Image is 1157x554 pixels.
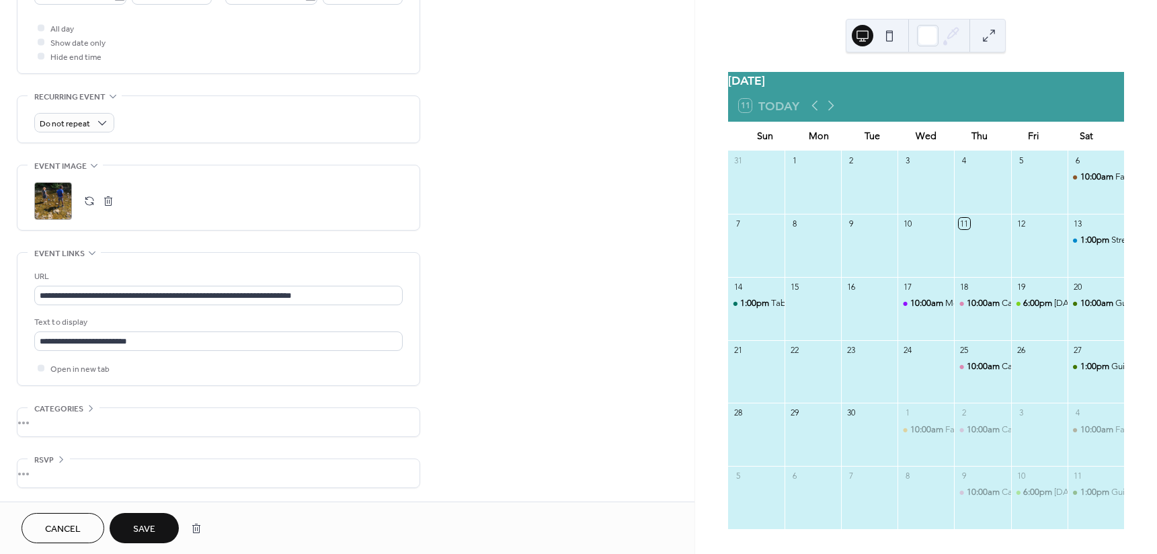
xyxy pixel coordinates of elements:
div: 9 [846,218,857,229]
div: 31 [732,155,744,166]
div: Caregiver & Child Class: Little Explorers [954,486,1010,498]
div: 8 [789,218,800,229]
div: Guided Hike: Meadow Migrations [1068,360,1124,372]
div: 30 [846,407,857,419]
div: Caregiver & Child Class: Little Explorers [1002,297,1153,309]
span: Open in new tab [50,362,110,377]
div: URL [34,270,400,284]
div: 22 [789,344,800,356]
div: Caregiver & Child Class: Little Explorers [954,424,1010,436]
div: Fall Campus Cleanup [945,424,1027,436]
div: Mon [792,122,846,150]
button: Save [110,513,179,543]
span: All day [50,22,74,36]
div: 24 [902,344,914,356]
div: 10 [1015,471,1027,482]
span: Categories [34,402,83,416]
span: 1:00pm [1080,486,1111,498]
span: 10:00am [910,424,945,436]
div: 4 [1072,407,1083,419]
div: Guided Hike: Autumn Hike with Nuts, Berries & Seed Pods [1068,297,1124,309]
span: Do not repeat [40,116,90,132]
div: Stream Explorers [1068,234,1124,246]
div: 8 [902,471,914,482]
span: Show date only [50,36,106,50]
div: 11 [959,218,970,229]
span: 10:00am [967,424,1002,436]
span: 6:00pm [1023,486,1054,498]
div: Friday Night Hike: Echos & Ancestors [1011,297,1068,309]
div: ••• [17,459,420,487]
div: Mother Nature Story Time: Leafy Friends [897,297,954,309]
div: 14 [732,281,744,292]
div: Friday Night Hike: Lantern Walk [1011,486,1068,498]
div: 17 [902,281,914,292]
span: 10:00am [967,360,1002,372]
div: 2 [846,155,857,166]
span: Cancel [45,522,81,537]
div: Fall Campus Cleanup [897,424,954,436]
div: 27 [1072,344,1083,356]
div: 6 [1072,155,1083,166]
div: 5 [732,471,744,482]
span: Save [133,522,155,537]
span: 10:00am [1080,424,1115,436]
div: Caregiver & Child Class: Little Explorers [1002,424,1153,436]
div: ; [34,182,72,220]
div: Sat [1060,122,1113,150]
div: 21 [732,344,744,356]
span: 10:00am [967,486,1002,498]
div: 5 [1015,155,1027,166]
div: Tabling @ 2nd Sunday [728,297,785,309]
span: Event links [34,247,85,261]
div: Tabling @ 2nd [DATE] [771,297,855,309]
div: Caregiver & Child Class: Little Explorers [1002,486,1153,498]
div: ••• [17,408,420,436]
div: Guided Hike: Raptors on the Wing [1068,486,1124,498]
div: 13 [1072,218,1083,229]
div: Wed [899,122,953,150]
div: Caregiver & Child Class: Little Explorers [954,360,1010,372]
div: Text to display [34,315,400,329]
span: Hide end time [50,50,102,65]
div: 29 [789,407,800,419]
div: 10 [902,218,914,229]
div: [DATE] [728,72,1124,89]
div: Tue [846,122,900,150]
div: 6 [789,471,800,482]
span: 10:00am [910,297,945,309]
div: 7 [846,471,857,482]
div: 11 [1072,471,1083,482]
span: 1:00pm [1080,234,1111,246]
div: 19 [1015,281,1027,292]
div: 9 [959,471,970,482]
div: Fri [1006,122,1060,150]
div: 16 [846,281,857,292]
span: Event image [34,159,87,173]
div: Family Nature Hike: Fantastic Fall Foliage [1068,424,1124,436]
div: 18 [959,281,970,292]
div: 26 [1015,344,1027,356]
div: Caregiver & Child Class: Little Explorers [954,297,1010,309]
div: Family Nature Hike: So Long Summer [1068,171,1124,183]
span: 10:00am [1080,171,1115,183]
div: 2 [959,407,970,419]
div: 28 [732,407,744,419]
div: 20 [1072,281,1083,292]
div: 7 [732,218,744,229]
span: 1:00pm [1080,360,1111,372]
div: 12 [1015,218,1027,229]
div: Sun [739,122,793,150]
span: 6:00pm [1023,297,1054,309]
span: 10:00am [967,297,1002,309]
button: Cancel [22,513,104,543]
div: 23 [846,344,857,356]
div: 3 [902,155,914,166]
span: Recurring event [34,90,106,104]
span: RSVP [34,453,54,467]
div: 25 [959,344,970,356]
div: 1 [789,155,800,166]
span: 10:00am [1080,297,1115,309]
div: Caregiver & Child Class: Little Explorers [1002,360,1153,372]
